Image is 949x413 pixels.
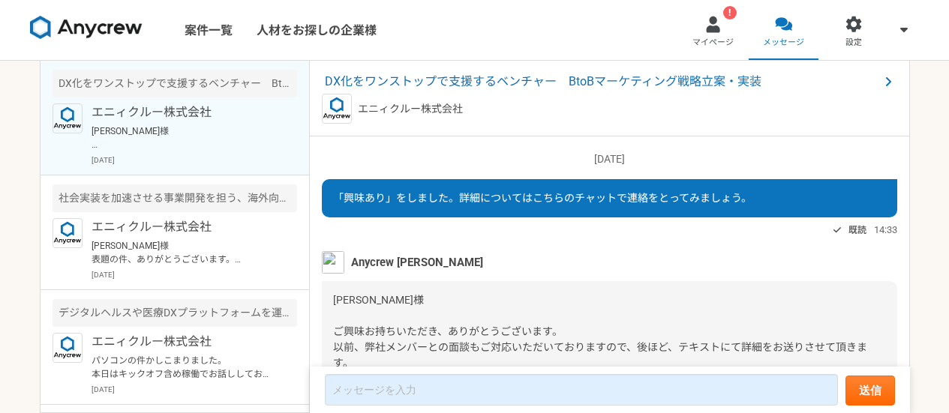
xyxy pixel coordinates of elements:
span: DX化をワンストップで支援するベンチャー BtoBマーケティング戦略立案・実装 [325,73,879,91]
p: エニィクルー株式会社 [92,103,277,121]
img: 8DqYSo04kwAAAAASUVORK5CYII= [30,16,143,40]
span: 設定 [845,37,862,49]
p: パソコンの件かしこまりました。 本日はキックオフ含め稼働でお話ししておりますので、稼働という扱いで進めていただければと思います。 6日からとのことかしこまりました。 引き続きよろしくお願い致します。 [92,354,277,381]
div: デジタルヘルスや医療DXプラットフォームを運営企業：COOサポート（事業企画） [53,299,297,327]
p: エニィクルー株式会社 [358,101,463,117]
img: logo_text_blue_01.png [53,218,83,248]
span: 既読 [848,221,866,239]
p: [DATE] [322,151,897,167]
img: %E3%83%95%E3%82%9A%E3%83%AD%E3%83%95%E3%82%A3%E3%83%BC%E3%83%AB%E7%94%BB%E5%83%8F%E3%81%AE%E3%82%... [322,251,344,274]
span: マイページ [692,37,734,49]
img: logo_text_blue_01.png [53,333,83,363]
p: [DATE] [92,384,297,395]
div: ! [723,6,737,19]
button: 送信 [845,376,895,406]
div: DX化をワンストップで支援するベンチャー BtoBマーケティング戦略立案・実装 [53,70,297,97]
p: [PERSON_NAME]様 本件、ご連絡が遅くなり、大変申し訳ございません。 本件、先方の財務状況が変化し、一度、本件のプロジェクト開始時期を見直したいとのことでした。 また、別案件にて、ご相... [92,124,277,151]
span: メッセージ [763,37,804,49]
span: 14:33 [874,223,897,237]
p: [PERSON_NAME]様 表題の件、ありがとうございます。 よろしくお願いいたします。 [PERSON_NAME] [92,239,277,266]
img: logo_text_blue_01.png [322,94,352,124]
span: 「興味あり」をしました。詳細についてはこちらのチャットで連絡をとってみましょう。 [333,192,752,204]
p: [DATE] [92,154,297,166]
span: Anycrew [PERSON_NAME] [351,254,483,271]
div: 社会実装を加速させる事業開発を担う、海外向け脱炭素クレジット事業推進メンバー [53,184,297,212]
span: [PERSON_NAME]様 ご興味お持ちいただき、ありがとうございます。 以前、弊社メンバーとの面談もご対応いただいておりますので、後ほど、テキストにて詳細をお送りさせて頂きます。 [333,294,867,369]
p: エニィクルー株式会社 [92,333,277,351]
img: logo_text_blue_01.png [53,103,83,133]
p: エニィクルー株式会社 [92,218,277,236]
p: [DATE] [92,269,297,280]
